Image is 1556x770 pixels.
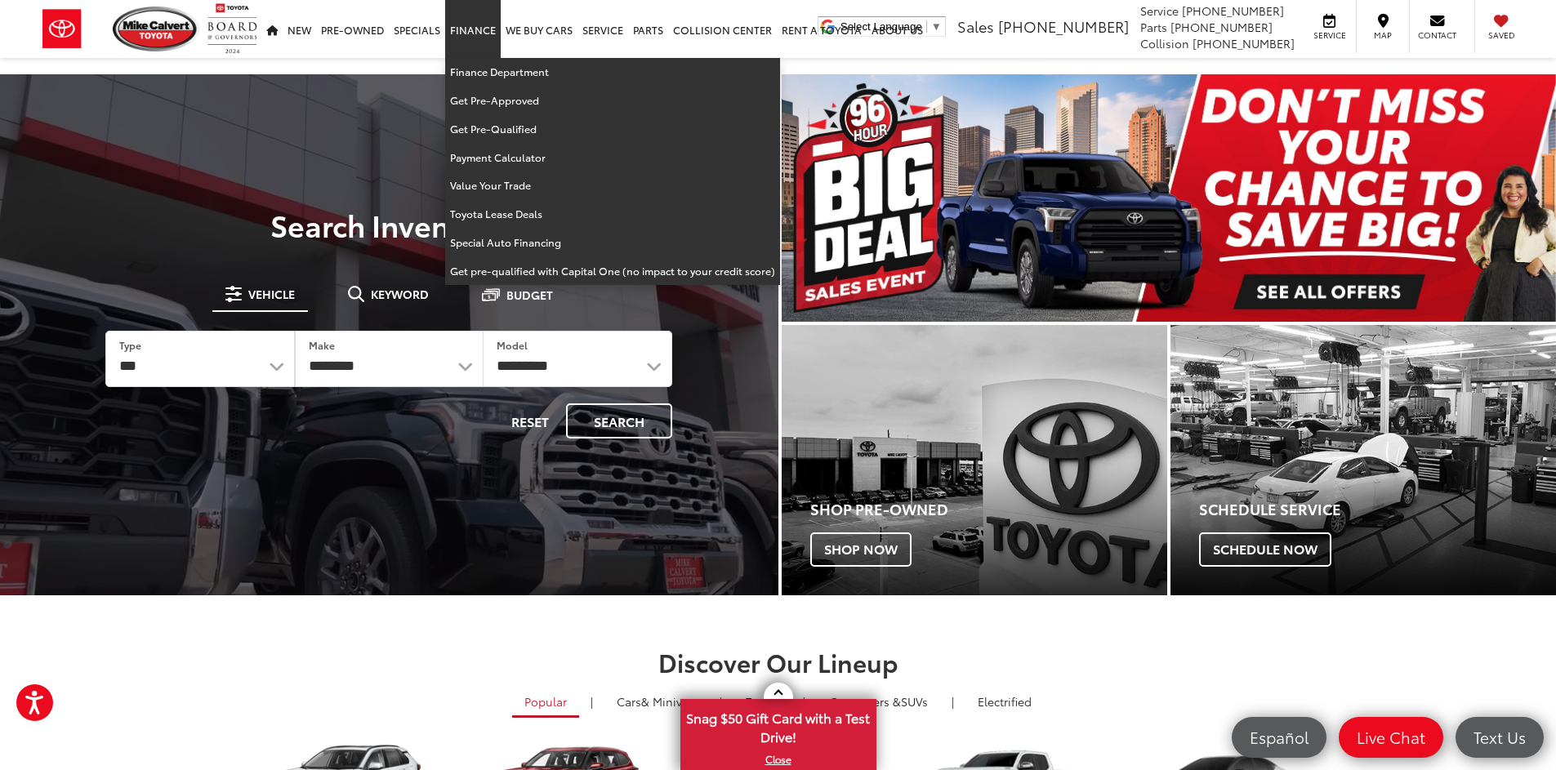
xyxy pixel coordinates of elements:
span: Service [1311,29,1348,41]
button: Search [566,403,672,438]
a: Español [1232,717,1326,758]
span: Budget [506,289,553,300]
label: Type [119,338,141,352]
a: Get pre-qualified with Capital One (no impact to your credit score) [445,257,780,285]
span: Contact [1418,29,1456,41]
span: Schedule Now [1199,532,1331,567]
span: [PHONE_NUMBER] [998,16,1129,37]
span: Live Chat [1349,727,1433,747]
span: Keyword [371,288,429,300]
a: Text Us [1456,717,1544,758]
a: Get Pre-Qualified [445,115,780,144]
span: Text Us [1465,727,1534,747]
span: [PHONE_NUMBER] [1193,35,1295,51]
a: Live Chat [1339,717,1443,758]
span: Saved [1483,29,1519,41]
button: Reset [497,403,563,438]
a: SUVs [817,688,940,715]
a: Value Your Trade [445,171,780,200]
span: Sales [957,16,994,37]
span: Snag $50 Gift Card with a Test Drive! [682,701,875,750]
img: Mike Calvert Toyota [113,7,199,51]
a: Get Pre-Approved [445,87,780,115]
a: Electrified [965,688,1044,715]
h2: Discover Our Lineup [203,648,1354,675]
span: Parts [1140,19,1167,35]
span: ▼ [931,20,942,33]
li: | [586,693,597,710]
li: | [947,693,958,710]
span: Español [1242,727,1317,747]
label: Make [309,338,335,352]
span: & Minivan [641,693,696,710]
span: [PHONE_NUMBER] [1182,2,1284,19]
div: Toyota [782,325,1167,595]
span: Vehicle [248,288,295,300]
a: Schedule Service Schedule Now [1170,325,1556,595]
h4: Shop Pre-Owned [810,501,1167,518]
a: Payment Calculator [445,144,780,172]
span: Shop Now [810,532,912,567]
a: Finance Department [445,58,780,87]
h3: Search Inventory [69,208,710,241]
span: [PHONE_NUMBER] [1170,19,1273,35]
h4: Schedule Service [1199,501,1556,518]
label: Model [497,338,528,352]
span: Service [1140,2,1179,19]
a: Special Auto Financing [445,229,780,257]
a: Toyota Lease Deals [445,200,780,229]
span: Collision [1140,35,1189,51]
span: Map [1365,29,1401,41]
a: Popular [512,688,579,718]
a: Cars [604,688,708,715]
div: Toyota [1170,325,1556,595]
a: Shop Pre-Owned Shop Now [782,325,1167,595]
